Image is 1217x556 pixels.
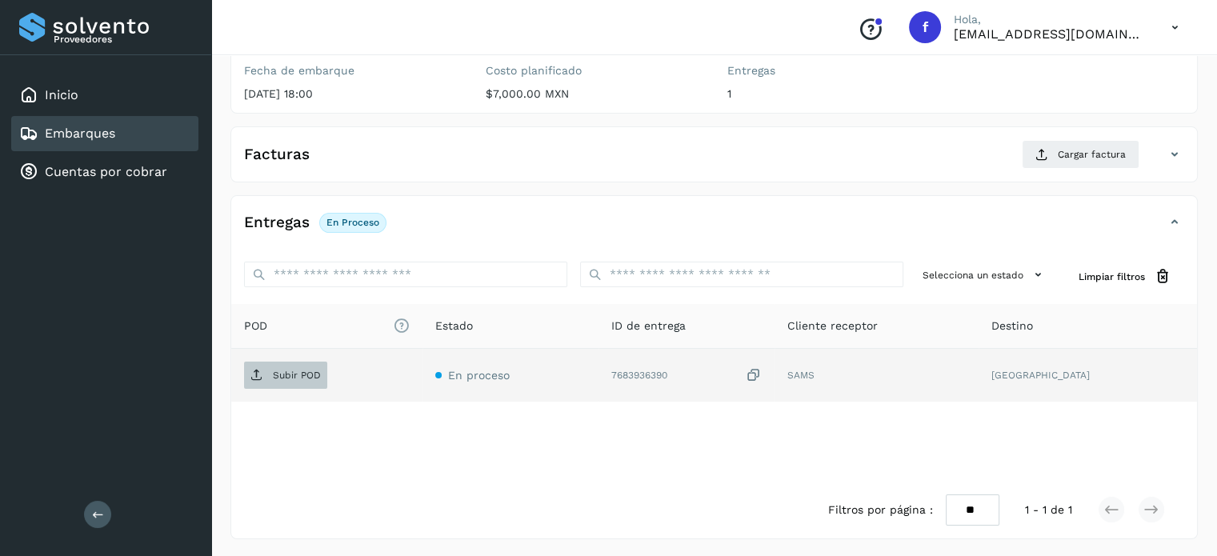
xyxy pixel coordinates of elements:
h4: Facturas [244,146,310,164]
a: Inicio [45,87,78,102]
span: POD [244,318,410,334]
label: Costo planificado [486,64,702,78]
span: Cliente receptor [787,318,878,334]
label: Fecha de embarque [244,64,460,78]
span: En proceso [448,369,510,382]
button: Selecciona un estado [916,262,1053,288]
a: Embarques [45,126,115,141]
p: Hola, [954,13,1146,26]
a: Cuentas por cobrar [45,164,167,179]
p: facturacion@wht-transport.com [954,26,1146,42]
p: [DATE] 18:00 [244,87,460,101]
p: Proveedores [54,34,192,45]
div: EntregasEn proceso [231,209,1197,249]
p: 1 [727,87,943,101]
span: 1 - 1 de 1 [1025,502,1072,518]
span: Estado [435,318,473,334]
button: Limpiar filtros [1066,262,1184,291]
span: Filtros por página : [828,502,933,518]
span: Limpiar filtros [1079,270,1145,284]
span: Destino [991,318,1033,334]
div: Cuentas por cobrar [11,154,198,190]
label: Entregas [727,64,943,78]
button: Subir POD [244,362,327,389]
div: Embarques [11,116,198,151]
p: En proceso [326,217,379,228]
div: FacturasCargar factura [231,140,1197,182]
td: [GEOGRAPHIC_DATA] [979,349,1197,402]
div: Inicio [11,78,198,113]
p: Subir POD [273,370,321,381]
td: SAMS [775,349,979,402]
p: $7,000.00 MXN [486,87,702,101]
h4: Entregas [244,214,310,232]
div: 7683936390 [611,367,762,384]
span: Cargar factura [1058,147,1126,162]
span: ID de entrega [611,318,686,334]
button: Cargar factura [1022,140,1139,169]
